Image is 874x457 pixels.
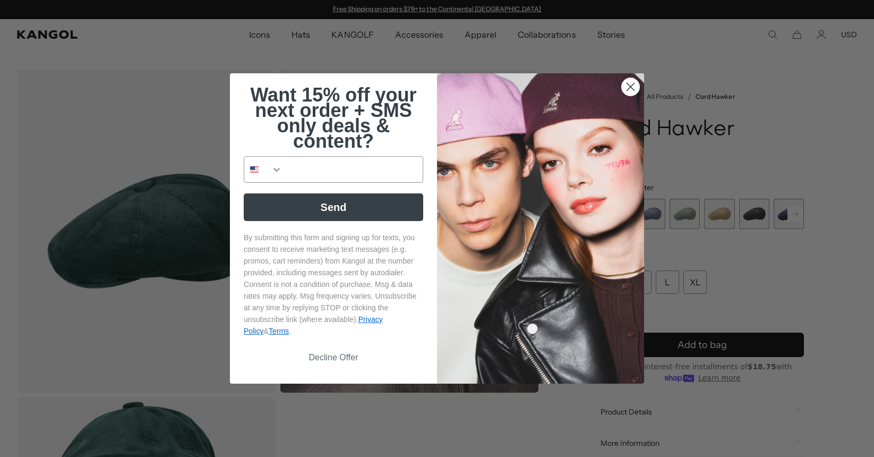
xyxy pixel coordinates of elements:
[244,232,423,337] p: By submitting this form and signing up for texts, you consent to receive marketing text messages ...
[250,165,259,174] img: United States
[244,157,282,182] button: Search Countries
[437,73,644,384] img: 4fd34567-b031-494e-b820-426212470989.jpeg
[269,327,289,335] a: Terms
[621,78,640,96] button: Close dialog
[244,348,423,368] button: Decline Offer
[244,193,423,221] button: Send
[250,84,416,152] span: Want 15% off your next order + SMS only deals & content?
